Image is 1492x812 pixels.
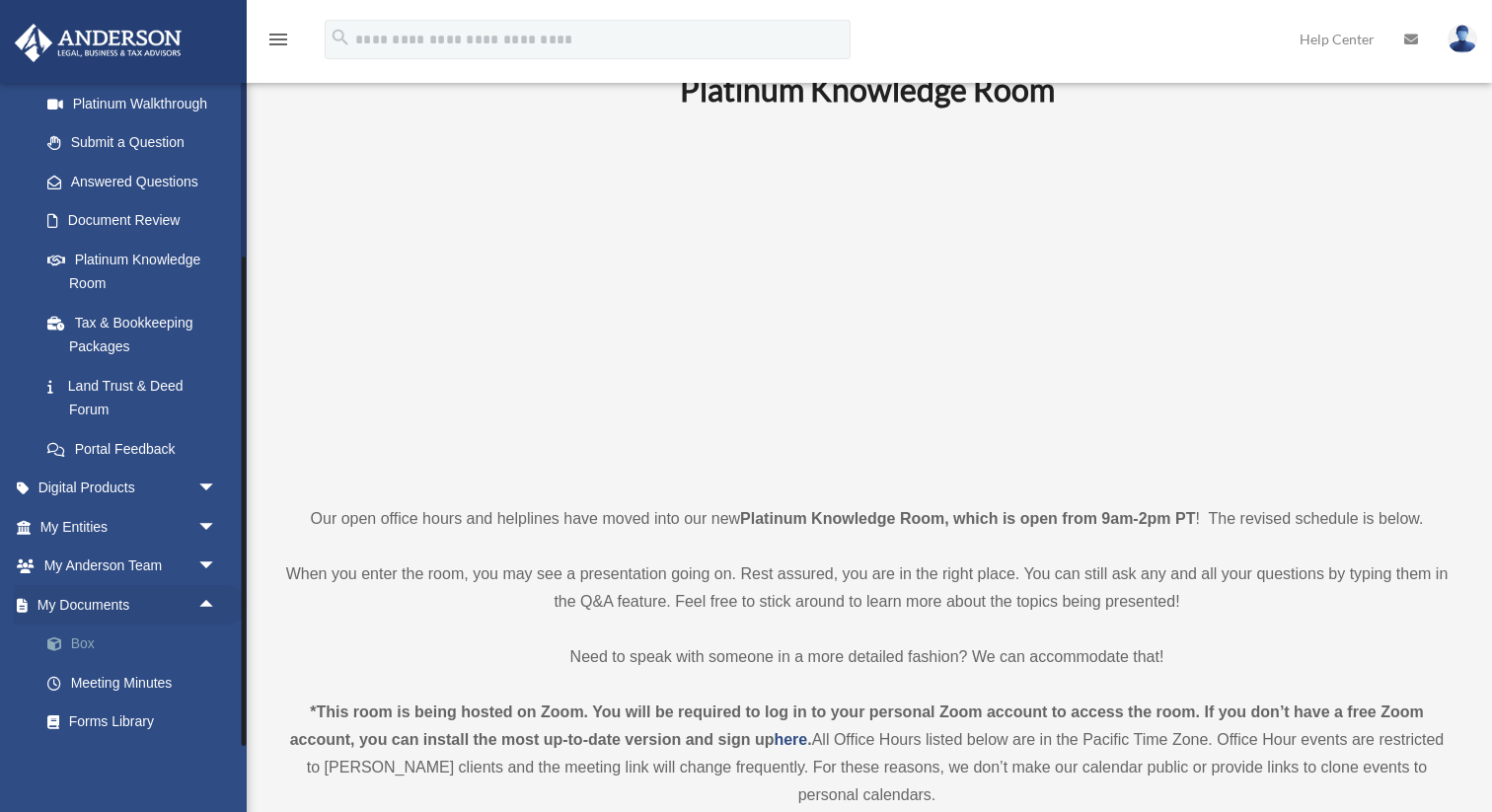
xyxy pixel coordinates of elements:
a: Portal Feedback [28,429,247,469]
div: All Office Hours listed below are in the Pacific Time Zone. Office Hour events are restricted to ... [281,699,1453,809]
a: here [774,731,807,748]
a: My Entitiesarrow_drop_down [14,507,247,547]
a: Forms Library [28,702,247,742]
a: Tax & Bookkeeping Packages [28,303,247,366]
p: Our open office hours and helplines have moved into our new ! The revised schedule is below. [281,505,1453,533]
a: My Documentsarrow_drop_up [14,585,247,625]
a: Notarize [28,741,247,780]
img: Anderson Advisors Platinum Portal [9,24,187,62]
a: menu [266,35,290,51]
a: Platinum Knowledge Room [28,240,237,303]
a: Land Trust & Deed Forum [28,366,247,429]
a: Answered Questions [28,162,247,201]
a: Submit a Question [28,123,247,163]
span: arrow_drop_up [197,585,237,626]
iframe: 231110_Toby_KnowledgeRoom [571,135,1163,469]
p: When you enter the room, you may see a presentation going on. Rest assured, you are in the right ... [281,560,1453,616]
img: User Pic [1448,25,1477,53]
span: arrow_drop_down [197,547,237,587]
span: arrow_drop_down [197,469,237,509]
a: Meeting Minutes [28,663,247,702]
p: Need to speak with someone in a more detailed fashion? We can accommodate that! [281,643,1453,671]
i: search [330,27,351,48]
strong: . [807,731,811,748]
span: arrow_drop_down [197,507,237,548]
b: Platinum Knowledge Room [680,70,1055,109]
strong: *This room is being hosted on Zoom. You will be required to log in to your personal Zoom account ... [290,703,1424,748]
strong: Platinum Knowledge Room, which is open from 9am-2pm PT [740,510,1195,527]
a: My Anderson Teamarrow_drop_down [14,547,247,586]
a: Box [28,625,247,664]
a: Platinum Walkthrough [28,84,247,123]
a: Document Review [28,201,247,241]
a: Digital Productsarrow_drop_down [14,469,247,508]
i: menu [266,28,290,51]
